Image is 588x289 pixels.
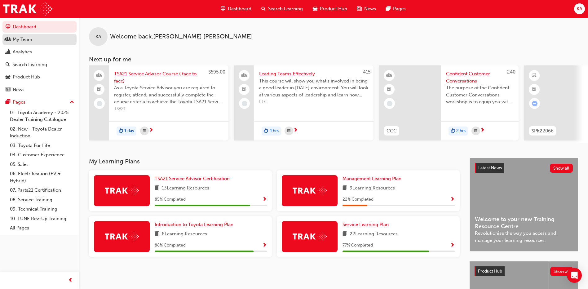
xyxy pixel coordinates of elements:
[89,158,460,165] h3: My Learning Plans
[89,65,228,140] a: $595.00TSA21 Service Advisor Course ( face to face)As a Toyota Service Advisor you are required t...
[259,70,369,78] span: Leading Teams Effectively
[381,2,411,15] a: pages-iconPages
[7,204,77,214] a: 09. Technical Training
[262,243,267,248] span: Show Progress
[343,196,374,203] span: 22 % Completed
[242,72,246,80] span: people-icon
[114,105,223,113] span: TSA21
[475,230,573,244] span: Revolutionise the way you access and manage your learning resources.
[155,222,233,227] span: Introduction to Toyota Learning Plan
[350,185,395,192] span: 9 Learning Resources
[2,59,77,70] a: Search Learning
[68,277,73,284] span: prev-icon
[3,2,52,16] img: Trak
[313,5,317,13] span: car-icon
[70,98,74,106] span: up-icon
[6,74,10,80] span: car-icon
[155,175,232,182] a: TSA21 Service Advisor Certification
[6,100,10,105] span: pages-icon
[7,185,77,195] a: 07. Parts21 Certification
[7,124,77,141] a: 02. New - Toyota Dealer Induction
[450,197,455,202] span: Show Progress
[357,5,362,13] span: news-icon
[208,69,225,75] span: $595.00
[2,46,77,58] a: Analytics
[2,34,77,45] a: My Team
[343,221,391,228] a: Service Learning Plan
[7,150,77,160] a: 04. Customer Experience
[475,216,573,230] span: Welcome to your new Training Resource Centre
[97,86,101,94] span: booktick-icon
[242,86,246,94] span: booktick-icon
[7,108,77,124] a: 01. Toyota Academy - 2025 Dealer Training Catalogue
[256,2,308,15] a: search-iconSearch Learning
[480,128,485,133] span: next-icon
[450,243,455,248] span: Show Progress
[228,5,251,12] span: Dashboard
[114,70,223,84] span: TSA21 Service Advisor Course ( face to face)
[532,101,537,106] span: learningRecordVerb_ATTEMPT-icon
[550,267,573,276] button: Show all
[507,69,515,75] span: 240
[446,84,514,105] span: The purpose of the Confident Customer Conversations workshop is to equip you with tools to commun...
[7,169,77,185] a: 06. Electrification (EV & Hybrid)
[97,101,102,106] span: learningRecordVerb_NONE-icon
[242,101,247,106] span: learningRecordVerb_NONE-icon
[13,36,32,43] div: My Team
[350,230,398,238] span: 22 Learning Resources
[162,185,209,192] span: 13 Learning Resources
[155,176,230,181] span: TSA21 Service Advisor Certification
[387,101,392,106] span: learningRecordVerb_NONE-icon
[386,5,391,13] span: pages-icon
[259,98,369,105] span: LTE
[2,20,77,96] button: DashboardMy TeamAnalyticsSearch LearningProduct HubNews
[2,21,77,33] a: Dashboard
[110,33,252,40] span: Welcome back , [PERSON_NAME] [PERSON_NAME]
[450,242,455,249] button: Show Progress
[155,230,159,238] span: book-icon
[574,3,585,14] button: KA
[532,86,537,94] span: booktick-icon
[2,84,77,96] a: News
[264,127,268,135] span: duration-icon
[13,86,24,93] div: News
[124,127,134,135] span: 1 day
[343,222,389,227] span: Service Learning Plan
[343,230,347,238] span: book-icon
[379,65,519,140] a: 240CCCConfident Customer ConversationsThe purpose of the Confident Customer Conversations worksho...
[577,5,582,12] span: KA
[155,242,186,249] span: 88 % Completed
[155,221,236,228] a: Introduction to Toyota Learning Plan
[6,24,10,30] span: guage-icon
[567,268,582,283] div: Open Intercom Messenger
[470,158,578,251] a: Latest NewsShow allWelcome to your new Training Resource CentreRevolutionise the way you access a...
[2,96,77,108] button: Pages
[149,128,153,133] span: next-icon
[13,73,40,81] div: Product Hub
[105,186,139,195] img: Trak
[387,72,391,80] span: learningResourceType_INSTRUCTOR_LED-icon
[234,65,374,140] a: 415Leading Teams EffectivelyThis course will show you what's involved in being a good leader in [...
[13,48,32,56] div: Analytics
[456,127,466,135] span: 2 hrs
[6,87,10,93] span: news-icon
[13,99,25,106] div: Pages
[393,5,406,12] span: Pages
[216,2,256,15] a: guage-iconDashboard
[343,175,404,182] a: Management Learning Plan
[293,232,327,241] img: Trak
[320,5,347,12] span: Product Hub
[2,71,77,83] a: Product Hub
[12,61,47,68] div: Search Learning
[387,86,391,94] span: booktick-icon
[262,196,267,203] button: Show Progress
[259,78,369,99] span: This course will show you what's involved in being a good leader in [DATE] environment. You will ...
[343,242,373,249] span: 77 % Completed
[268,5,303,12] span: Search Learning
[550,164,573,173] button: Show all
[287,127,290,135] span: calendar-icon
[79,56,588,63] h3: Next up for me
[474,127,477,135] span: calendar-icon
[261,5,266,13] span: search-icon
